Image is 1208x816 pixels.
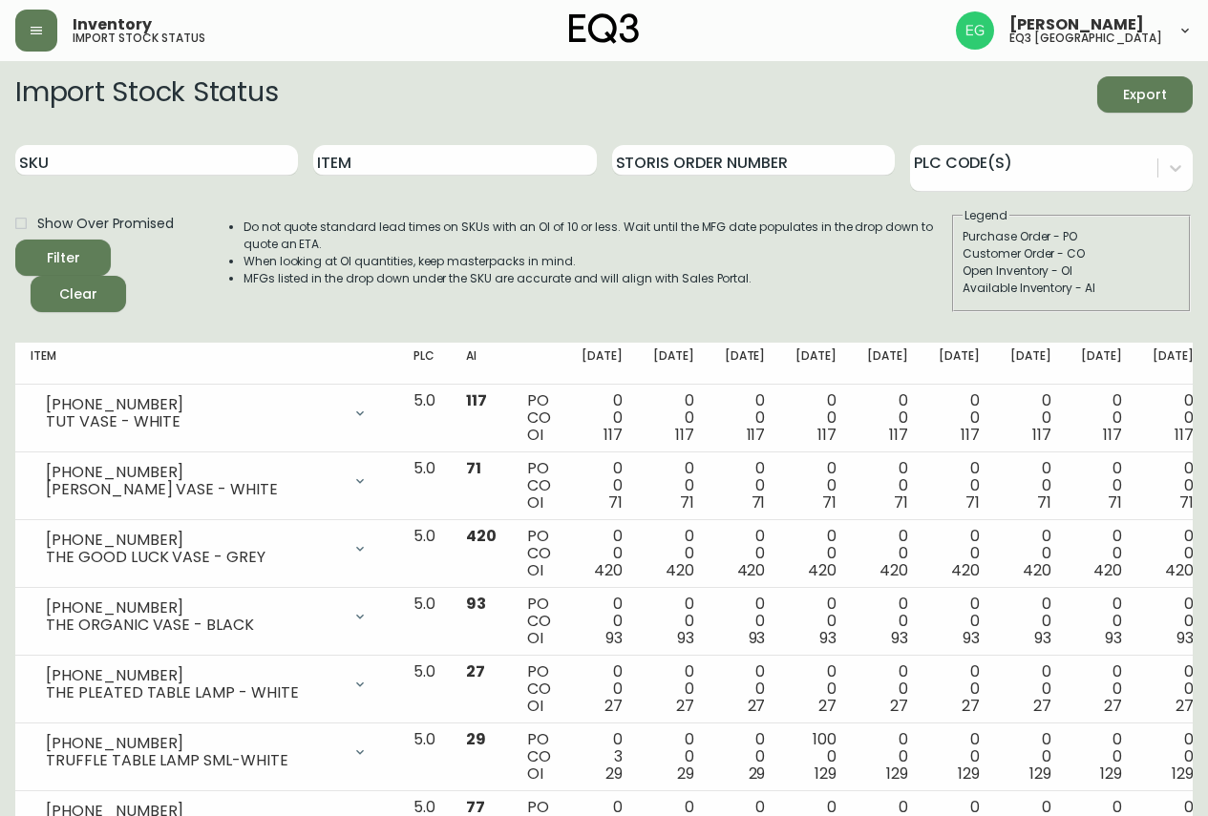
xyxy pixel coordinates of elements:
span: 27 [890,695,908,717]
div: 0 0 [1081,460,1122,512]
span: OI [527,492,543,513]
div: 0 0 [1081,596,1122,647]
div: Filter [47,246,80,270]
img: db11c1629862fe82d63d0774b1b54d2b [956,11,994,50]
th: PLC [398,343,451,385]
div: 0 0 [1010,731,1051,783]
div: 0 0 [1010,596,1051,647]
div: 0 0 [939,663,980,715]
div: PO CO [527,528,551,579]
th: [DATE] [1066,343,1137,385]
span: Export [1113,83,1177,107]
span: 420 [951,559,980,581]
div: 0 0 [867,663,908,715]
div: [PHONE_NUMBER] [46,599,341,617]
div: 0 0 [653,528,694,579]
div: [PHONE_NUMBER][PERSON_NAME] VASE - WHITE [31,460,383,502]
span: Show Over Promised [37,214,174,234]
div: 0 0 [725,596,766,647]
span: 93 [677,627,694,649]
div: PO CO [527,392,551,444]
span: 93 [749,627,766,649]
div: 0 0 [795,596,837,647]
span: 420 [1023,559,1051,581]
span: 420 [666,559,694,581]
div: PO CO [527,731,551,783]
div: [PHONE_NUMBER]THE ORGANIC VASE - BLACK [31,596,383,638]
span: 27 [466,660,485,682]
div: Available Inventory - AI [963,280,1180,297]
div: PO CO [527,596,551,647]
span: [PERSON_NAME] [1009,17,1144,32]
div: 0 0 [653,731,694,783]
span: 129 [958,763,980,785]
div: TUT VASE - WHITE [46,413,341,430]
div: 0 0 [1081,528,1122,579]
div: 0 0 [1081,663,1122,715]
span: 93 [466,593,486,615]
span: 71 [608,492,623,513]
span: 71 [822,492,837,513]
span: OI [527,695,543,717]
th: [DATE] [638,343,710,385]
span: 71 [894,492,908,513]
span: 93 [1034,627,1051,649]
div: 0 0 [653,460,694,512]
span: 117 [1103,424,1122,446]
div: 0 0 [1010,528,1051,579]
div: TRUFFLE TABLE LAMP SML-WHITE [46,752,341,769]
div: 0 0 [939,392,980,444]
span: 117 [747,424,766,446]
button: Clear [31,276,126,312]
li: When looking at OI quantities, keep masterpacks in mind. [244,253,950,270]
h5: eq3 [GEOGRAPHIC_DATA] [1009,32,1162,44]
span: 117 [817,424,837,446]
span: 117 [466,389,487,411]
span: 71 [965,492,980,513]
span: Clear [46,282,111,306]
div: 0 0 [1081,731,1122,783]
div: THE GOOD LUCK VASE - GREY [46,549,341,566]
th: [DATE] [780,343,852,385]
div: 0 0 [867,392,908,444]
span: 117 [604,424,623,446]
div: 0 0 [725,528,766,579]
div: 0 0 [795,663,837,715]
div: Customer Order - CO [963,245,1180,262]
div: [PHONE_NUMBER]TRUFFLE TABLE LAMP SML-WHITE [31,731,383,773]
span: 420 [737,559,766,581]
div: PO CO [527,663,551,715]
span: 71 [680,492,694,513]
div: 0 0 [653,392,694,444]
span: 117 [961,424,980,446]
div: 0 0 [1010,663,1051,715]
span: OI [527,424,543,446]
div: 0 0 [1153,392,1194,444]
span: 71 [752,492,766,513]
div: [PHONE_NUMBER]THE PLEATED TABLE LAMP - WHITE [31,663,383,705]
div: THE PLEATED TABLE LAMP - WHITE [46,684,341,701]
th: [DATE] [710,343,781,385]
div: THE ORGANIC VASE - BLACK [46,617,341,634]
div: Purchase Order - PO [963,228,1180,245]
span: 93 [891,627,908,649]
div: 0 0 [1153,528,1194,579]
span: 129 [886,763,908,785]
th: [DATE] [995,343,1067,385]
td: 5.0 [398,520,451,588]
div: 0 0 [867,731,908,783]
li: MFGs listed in the drop down under the SKU are accurate and will align with Sales Portal. [244,270,950,287]
span: 129 [1172,763,1194,785]
span: 93 [1176,627,1194,649]
th: Item [15,343,398,385]
span: 420 [1093,559,1122,581]
div: 0 0 [939,460,980,512]
span: 29 [749,763,766,785]
div: 0 0 [939,596,980,647]
div: [PHONE_NUMBER]THE GOOD LUCK VASE - GREY [31,528,383,570]
span: 27 [962,695,980,717]
td: 5.0 [398,452,451,520]
span: 27 [748,695,766,717]
span: 117 [675,424,694,446]
div: 0 0 [582,528,623,579]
